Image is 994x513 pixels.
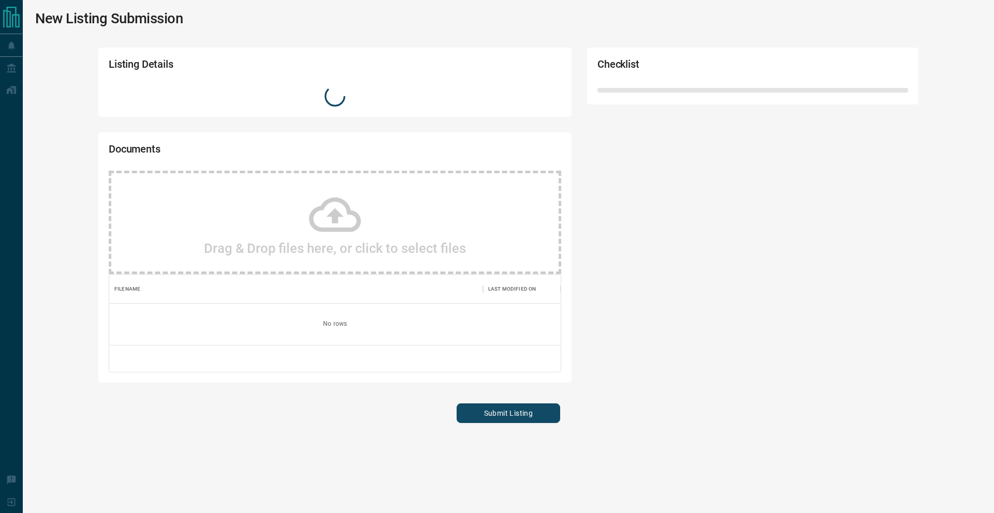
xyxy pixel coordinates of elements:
[457,403,560,423] button: Submit Listing
[109,143,380,160] h2: Documents
[597,58,784,76] h2: Checklist
[109,171,561,274] div: Drag & Drop files here, or click to select files
[204,240,466,256] h2: Drag & Drop files here, or click to select files
[483,275,561,304] div: Last Modified On
[488,275,536,304] div: Last Modified On
[114,275,140,304] div: Filename
[109,58,380,76] h2: Listing Details
[35,10,183,27] h1: New Listing Submission
[109,275,483,304] div: Filename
